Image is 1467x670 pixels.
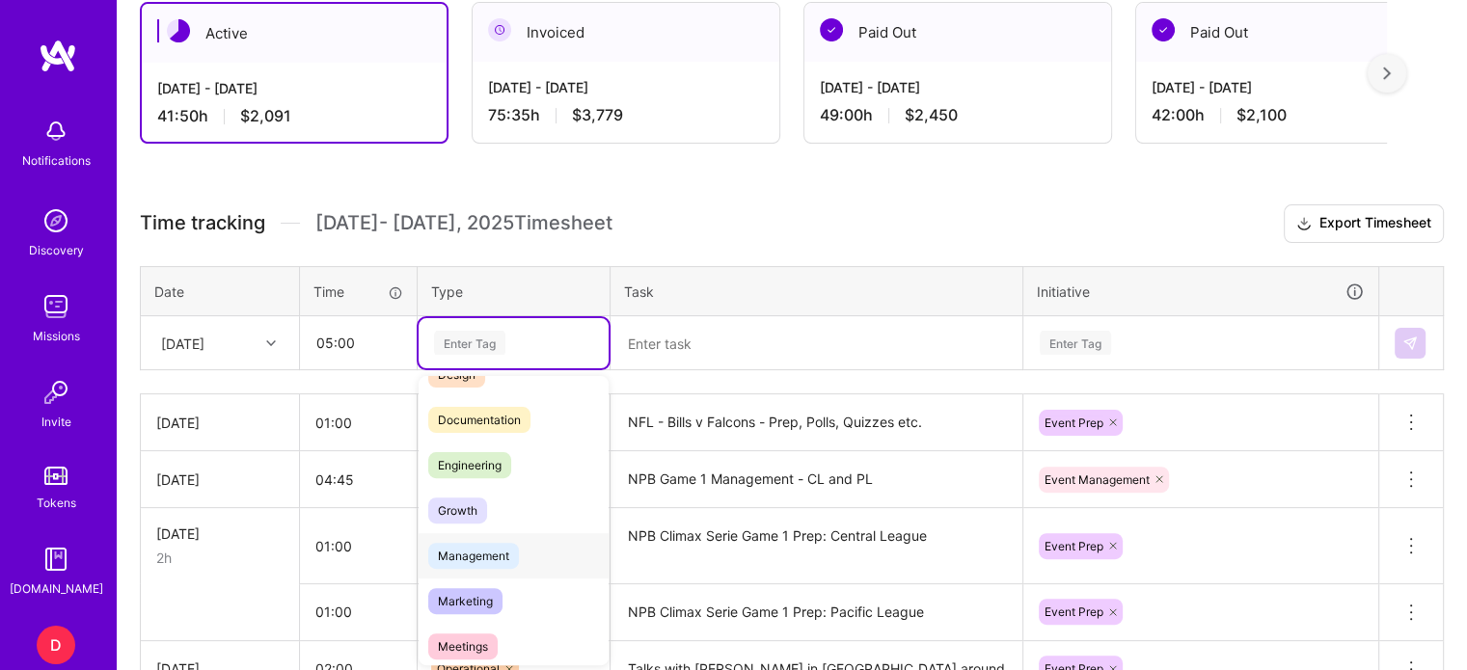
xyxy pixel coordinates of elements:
input: HH:MM [300,454,417,505]
input: HH:MM [301,317,416,368]
div: Invoiced [473,3,779,62]
span: $2,450 [905,105,958,125]
th: Type [418,266,611,316]
div: Discovery [29,240,84,260]
textarea: NPB Climax Serie Game 1 Prep: Pacific League [612,586,1020,639]
i: icon Download [1296,214,1312,234]
div: Enter Tag [1040,328,1111,358]
img: logo [39,39,77,73]
img: Active [167,19,190,42]
div: [DOMAIN_NAME] [10,578,103,599]
span: Meetings [428,633,498,659]
img: right [1383,67,1391,80]
img: guide book [37,540,75,578]
th: Date [141,266,300,316]
img: Paid Out [820,18,843,41]
textarea: NFL - Bills v Falcons - Prep, Polls, Quizzes etc. [612,396,1020,449]
span: Documentation [428,407,530,433]
img: bell [37,112,75,150]
div: 75:35 h [488,105,764,125]
div: [DATE] [156,469,284,490]
div: [DATE] [161,333,204,353]
div: Initiative [1037,281,1365,303]
span: Event Prep [1045,415,1103,430]
div: Active [142,4,447,63]
span: Event Prep [1045,539,1103,553]
div: Notifications [22,150,91,171]
button: Export Timesheet [1284,204,1444,243]
th: Task [611,266,1023,316]
span: $2,091 [240,106,291,126]
div: [DATE] - [DATE] [1152,77,1427,97]
input: HH:MM [300,397,417,448]
div: [DATE] [156,413,284,433]
img: Invite [37,373,75,412]
div: Tokens [37,493,76,513]
span: Event Prep [1045,604,1103,619]
i: icon Chevron [266,338,276,348]
a: D [32,626,80,664]
div: 42:00 h [1152,105,1427,125]
span: Growth [428,497,487,523]
span: $3,779 [572,105,623,125]
img: Submit [1402,335,1418,351]
div: [DATE] - [DATE] [488,77,764,97]
span: [DATE] - [DATE] , 2025 Timesheet [315,211,612,235]
span: Marketing [428,588,503,614]
div: 49:00 h [820,105,1096,125]
img: discovery [37,201,75,240]
img: Invoiced [488,18,511,41]
input: HH:MM [300,586,417,637]
img: teamwork [37,287,75,326]
div: 41:50 h [157,106,431,126]
textarea: NPB Climax Serie Game 1 Prep: Central League [612,510,1020,582]
div: Invite [41,412,71,432]
div: Time [313,281,403,302]
div: D [37,626,75,664]
div: Paid Out [804,3,1111,62]
input: HH:MM [300,521,417,572]
div: Enter Tag [434,328,505,358]
img: tokens [44,467,68,485]
div: [DATE] [156,523,284,544]
span: Time tracking [140,211,265,235]
span: $2,100 [1236,105,1287,125]
div: Missions [33,326,80,346]
span: Management [428,543,519,569]
div: [DATE] - [DATE] [157,78,431,98]
img: Paid Out [1152,18,1175,41]
textarea: NPB Game 1 Management - CL and PL [612,453,1020,506]
div: 2h [156,548,284,568]
div: Paid Out [1136,3,1443,62]
span: Event Management [1045,472,1150,487]
span: Engineering [428,452,511,478]
div: [DATE] - [DATE] [820,77,1096,97]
